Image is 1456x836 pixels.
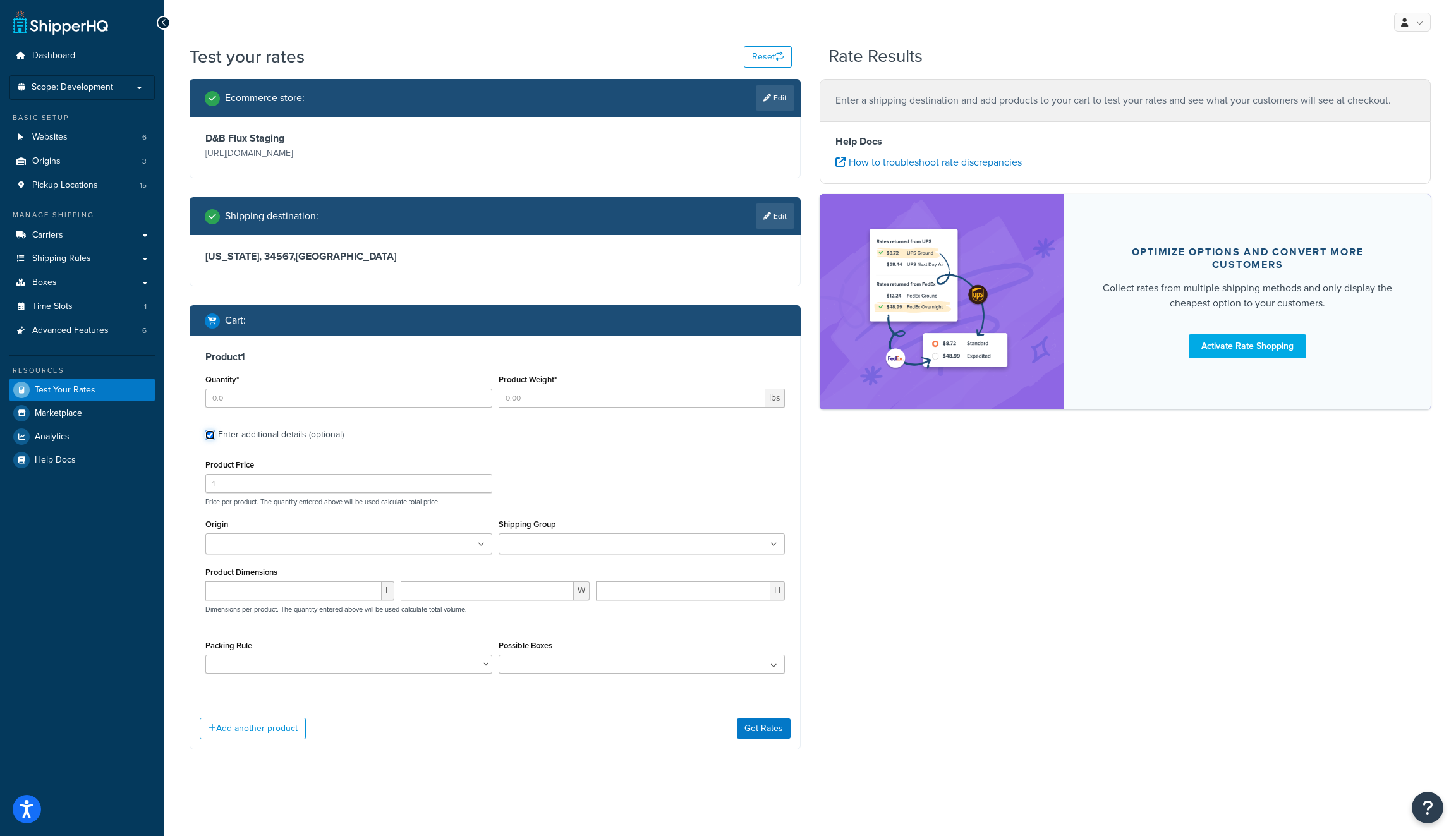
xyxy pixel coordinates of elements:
[9,271,155,294] a: Boxes
[202,605,467,614] p: Dimensions per product. The quantity entered above will be used calculate total volume.
[1095,281,1400,311] div: Collect rates from multiple shipping methods and only display the cheapest option to your customers.
[835,92,1415,109] p: Enter a shipping destination and add products to your cart to test your rates and see what your c...
[32,82,113,93] span: Scope: Development
[9,319,155,342] li: Advanced Features
[9,295,155,318] a: Time Slots1
[225,92,305,104] h2: Ecommerce store :
[32,180,98,191] span: Pickup Locations
[225,210,318,222] h2: Shipping destination :
[35,408,82,419] span: Marketplace
[205,351,785,363] h3: Product 1
[32,156,61,167] span: Origins
[499,389,766,408] input: 0.00
[144,301,147,312] span: 1
[756,85,794,111] a: Edit
[9,150,155,173] a: Origins3
[205,250,785,263] h3: [US_STATE], 34567 , [GEOGRAPHIC_DATA]
[205,641,252,650] label: Packing Rule
[32,325,109,336] span: Advanced Features
[9,247,155,270] a: Shipping Rules
[35,432,70,442] span: Analytics
[202,497,788,506] p: Price per product. The quantity entered above will be used calculate total price.
[9,126,155,149] li: Websites
[828,47,923,66] h2: Rate Results
[9,174,155,197] a: Pickup Locations15
[190,44,305,69] h1: Test your rates
[9,112,155,123] div: Basic Setup
[574,581,590,600] span: W
[9,402,155,425] a: Marketplace
[32,51,75,61] span: Dashboard
[744,46,792,68] button: Reset
[32,277,57,288] span: Boxes
[218,426,344,444] div: Enter additional details (optional)
[140,180,147,191] span: 15
[35,385,95,396] span: Test Your Rates
[499,375,557,384] label: Product Weight*
[382,581,394,600] span: L
[9,44,155,68] a: Dashboard
[9,150,155,173] li: Origins
[9,174,155,197] li: Pickup Locations
[1095,246,1400,271] div: Optimize options and convert more customers
[9,365,155,376] div: Resources
[205,132,492,145] h3: D&B Flux Staging
[835,155,1022,169] a: How to troubleshoot rate discrepancies
[35,455,76,466] span: Help Docs
[205,430,215,440] input: Enter additional details (optional)
[1412,792,1443,823] button: Open Resource Center
[9,449,155,471] a: Help Docs
[32,301,73,312] span: Time Slots
[32,230,63,241] span: Carriers
[770,581,785,600] span: H
[142,325,147,336] span: 6
[225,315,246,326] h2: Cart :
[9,319,155,342] a: Advanced Features6
[205,460,254,469] label: Product Price
[205,389,492,408] input: 0.0
[499,641,552,650] label: Possible Boxes
[756,203,794,229] a: Edit
[1189,334,1306,358] a: Activate Rate Shopping
[205,567,277,577] label: Product Dimensions
[765,389,785,408] span: lbs
[835,134,1415,149] h4: Help Docs
[9,224,155,247] a: Carriers
[142,156,147,167] span: 3
[9,210,155,221] div: Manage Shipping
[205,145,492,162] p: [URL][DOMAIN_NAME]
[9,425,155,448] a: Analytics
[9,126,155,149] a: Websites6
[32,132,68,143] span: Websites
[200,718,306,739] button: Add another product
[863,213,1021,391] img: feature-image-rateshop-7084cbbcb2e67ef1d54c2e976f0e592697130d5817b016cf7cc7e13314366067.png
[142,132,147,143] span: 6
[205,375,239,384] label: Quantity*
[9,295,155,318] li: Time Slots
[499,519,556,529] label: Shipping Group
[9,379,155,401] a: Test Your Rates
[737,718,791,739] button: Get Rates
[205,519,228,529] label: Origin
[32,253,91,264] span: Shipping Rules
